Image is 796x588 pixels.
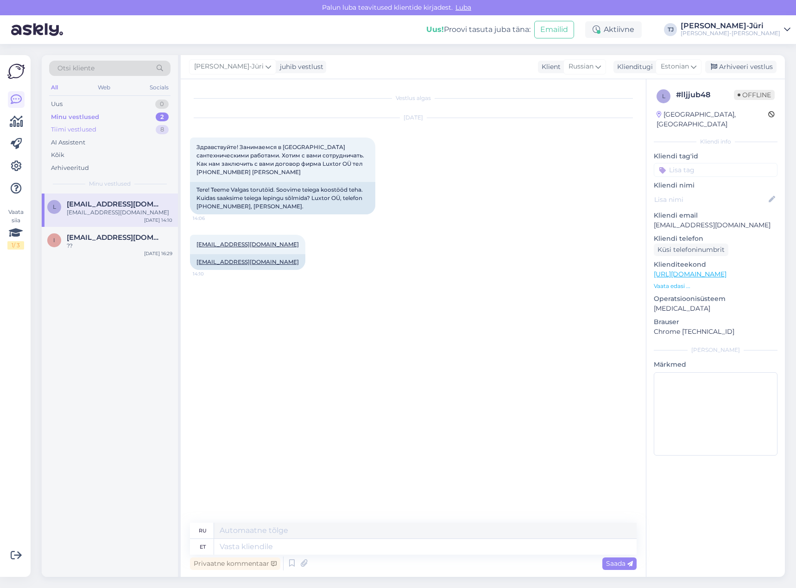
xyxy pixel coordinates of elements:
div: Uus [51,100,63,109]
div: Privaatne kommentaar [190,557,280,570]
p: Kliendi nimi [654,181,777,190]
span: Saada [606,559,633,568]
button: Emailid [534,21,574,38]
a: [PERSON_NAME]-Jüri[PERSON_NAME]-[PERSON_NAME] [681,22,790,37]
div: TJ [664,23,677,36]
a: [EMAIL_ADDRESS][DOMAIN_NAME] [196,258,299,265]
input: Lisa nimi [654,194,767,205]
div: ru [199,523,207,538]
div: [EMAIL_ADDRESS][DOMAIN_NAME] [67,208,172,217]
div: juhib vestlust [276,62,323,72]
span: i [53,237,55,244]
div: Socials [148,81,171,94]
div: [GEOGRAPHIC_DATA], [GEOGRAPHIC_DATA] [657,110,768,129]
p: Operatsioonisüsteem [654,294,777,304]
div: 1 / 3 [7,241,24,250]
div: AI Assistent [51,138,85,147]
span: Russian [569,62,594,72]
b: Uus! [426,25,444,34]
p: [MEDICAL_DATA] [654,304,777,313]
p: Märkmed [654,360,777,369]
span: Offline [734,90,775,100]
div: Vaata siia [7,208,24,250]
span: l [53,203,56,210]
p: Vaata edasi ... [654,282,777,290]
div: Minu vestlused [51,113,99,122]
div: 0 [155,100,169,109]
div: et [200,539,206,555]
div: [DATE] 16:29 [144,250,172,257]
span: Minu vestlused [89,180,131,188]
div: Kõik [51,150,64,160]
div: Vestlus algas [190,94,637,102]
div: Klienditugi [613,62,653,72]
img: Askly Logo [7,63,25,80]
span: Otsi kliente [57,63,95,73]
p: Kliendi email [654,211,777,220]
div: Kliendi info [654,138,777,146]
div: Klient [538,62,561,72]
a: [EMAIL_ADDRESS][DOMAIN_NAME] [196,241,299,248]
div: ?? [67,242,172,250]
div: [DATE] [190,113,637,122]
span: [PERSON_NAME]-Jüri [194,62,264,72]
div: Tiimi vestlused [51,125,96,134]
div: 8 [156,125,169,134]
div: Arhiveeritud [51,163,89,173]
p: Brauser [654,317,777,327]
span: 14:06 [193,215,227,222]
span: 14:10 [193,270,227,277]
a: [URL][DOMAIN_NAME] [654,270,727,278]
div: Arhiveeri vestlus [705,61,777,73]
div: # lljjub48 [676,89,734,100]
input: Lisa tag [654,163,777,177]
p: Chrome [TECHNICAL_ID] [654,327,777,337]
span: Здравствуйте! Занимаемся в [GEOGRAPHIC_DATA] сантехническими работами. Хотим с вами сотрудничать.... [196,144,366,175]
p: Kliendi telefon [654,234,777,244]
div: [PERSON_NAME] [654,346,777,354]
div: All [49,81,60,94]
div: Tere! Teeme Valgas torutöid. Soovime teiega koostööd teha. Kuidas saaksime teiega lepingu sõlmida... [190,182,375,214]
div: [DATE] 14:10 [144,217,172,224]
div: [PERSON_NAME]-Jüri [681,22,780,30]
p: Kliendi tag'id [654,151,777,161]
div: [PERSON_NAME]-[PERSON_NAME] [681,30,780,37]
span: Luba [453,3,474,12]
div: Aktiivne [585,21,642,38]
div: Küsi telefoninumbrit [654,244,728,256]
div: 2 [156,113,169,122]
span: l [662,93,665,100]
span: intsar@gmail.com [67,233,163,242]
p: [EMAIL_ADDRESS][DOMAIN_NAME] [654,220,777,230]
p: Klienditeekond [654,260,777,269]
span: luxtor@mail.ee [67,200,163,208]
span: Estonian [661,62,689,72]
div: Web [96,81,112,94]
div: Proovi tasuta juba täna: [426,24,531,35]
